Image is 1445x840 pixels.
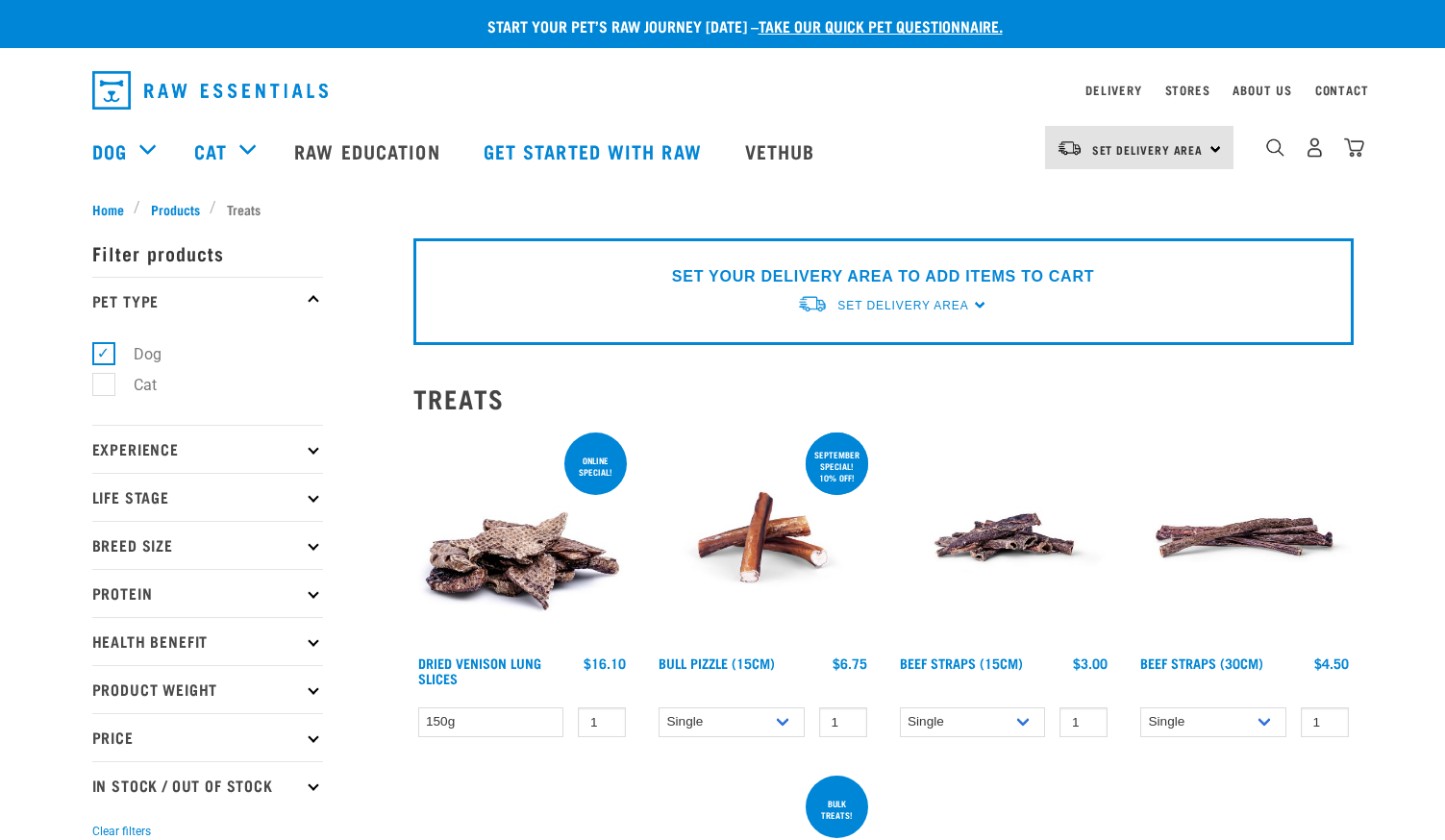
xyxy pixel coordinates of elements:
[895,429,1113,647] img: Raw Essentials Beef Straps 15cm 6 Pack
[654,429,872,647] img: Bull Pizzle
[92,199,1354,219] nav: breadcrumbs
[151,199,200,219] span: Products
[92,713,323,761] p: Price
[578,707,626,737] input: 1
[833,655,867,671] div: $6.75
[418,659,541,681] a: Dried Venison Lung Slices
[77,63,1369,117] nav: dropdown navigation
[1140,659,1263,666] a: Beef Straps (30cm)
[672,265,1094,288] p: SET YOUR DELIVERY AREA TO ADD ITEMS TO CART
[1073,655,1108,671] div: $3.00
[92,823,151,840] button: Clear filters
[92,277,323,325] p: Pet Type
[103,373,164,397] label: Cat
[1057,139,1083,157] img: van-moving.png
[92,71,328,110] img: Raw Essentials Logo
[900,659,1023,666] a: Beef Straps (15cm)
[92,665,323,713] p: Product Weight
[92,199,135,219] a: Home
[140,199,210,219] a: Products
[92,473,323,521] p: Life Stage
[584,655,626,671] div: $16.10
[92,617,323,665] p: Health Benefit
[92,136,127,165] a: Dog
[806,440,868,492] div: September special! 10% off!
[1059,707,1108,737] input: 1
[1266,138,1284,157] img: home-icon-1@2x.png
[837,299,968,312] span: Set Delivery Area
[413,383,1354,413] h2: Treats
[1315,86,1369,93] a: Contact
[759,21,1003,30] a: take our quick pet questionnaire.
[1085,86,1141,93] a: Delivery
[1305,137,1325,158] img: user.png
[1092,146,1204,153] span: Set Delivery Area
[275,112,463,189] a: Raw Education
[1314,655,1349,671] div: $4.50
[92,199,124,219] span: Home
[103,342,169,366] label: Dog
[659,659,775,666] a: Bull Pizzle (15cm)
[92,569,323,617] p: Protein
[1344,137,1364,158] img: home-icon@2x.png
[92,761,323,809] p: In Stock / Out Of Stock
[726,112,839,189] a: Vethub
[1165,86,1210,93] a: Stores
[92,229,323,277] p: Filter products
[1135,429,1354,647] img: Raw Essentials Beef Straps 6 Pack
[464,112,726,189] a: Get started with Raw
[92,521,323,569] p: Breed Size
[564,446,627,486] div: ONLINE SPECIAL!
[1233,86,1291,93] a: About Us
[194,136,227,165] a: Cat
[1301,707,1349,737] input: 1
[806,789,868,829] div: BULK TREATS!
[413,429,632,647] img: 1304 Venison Lung Slices 01
[819,707,867,737] input: 1
[797,294,828,314] img: van-moving.png
[92,425,323,473] p: Experience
